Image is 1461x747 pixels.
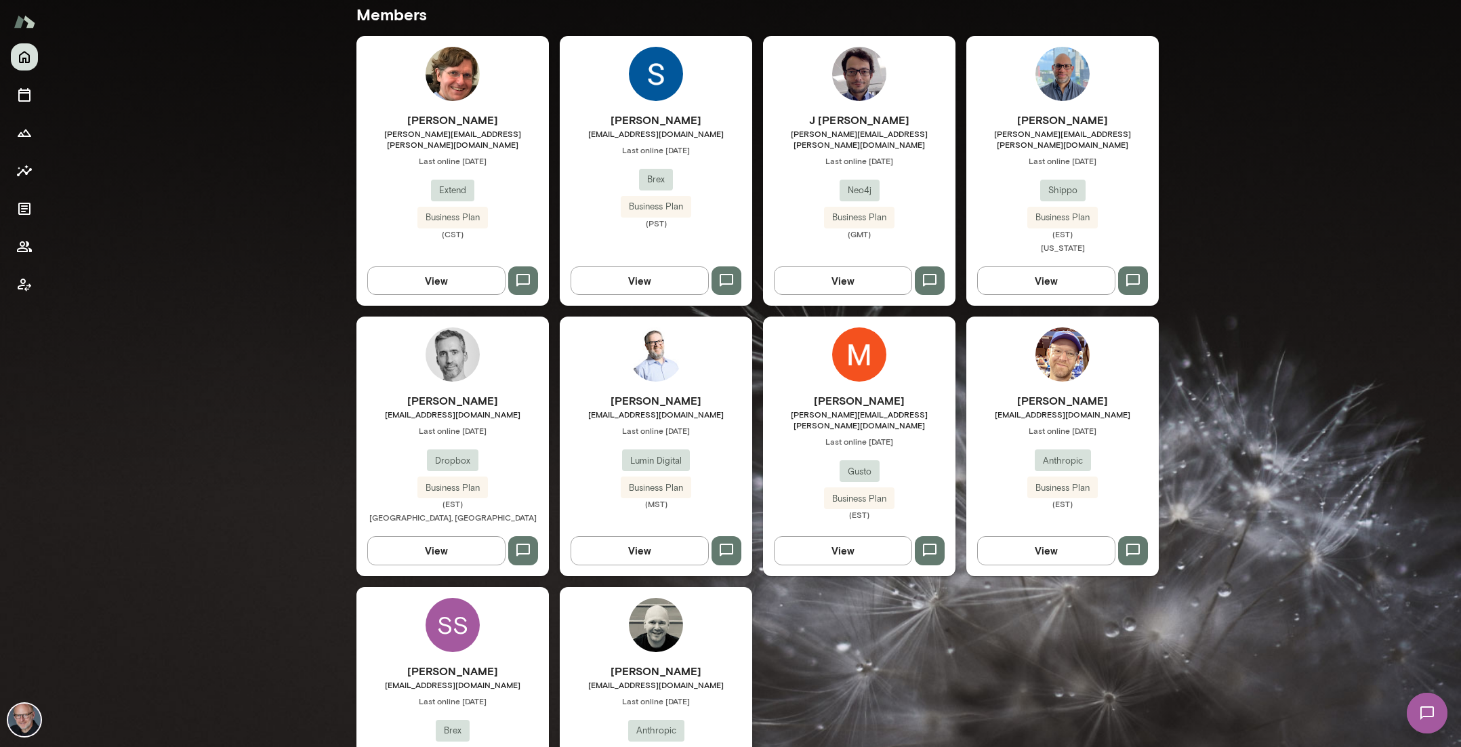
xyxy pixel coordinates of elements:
[629,327,683,382] img: Mike West
[356,112,549,128] h6: [PERSON_NAME]
[977,536,1115,565] button: View
[367,266,506,295] button: View
[966,392,1159,409] h6: [PERSON_NAME]
[426,47,480,101] img: Jonathan Sims
[8,704,41,736] img: Nick Gould
[966,112,1159,128] h6: [PERSON_NAME]
[966,409,1159,420] span: [EMAIL_ADDRESS][DOMAIN_NAME]
[621,200,691,214] span: Business Plan
[763,112,955,128] h6: J [PERSON_NAME]
[832,327,886,382] img: Mike Hardy
[824,211,894,224] span: Business Plan
[431,184,474,197] span: Extend
[824,492,894,506] span: Business Plan
[367,536,506,565] button: View
[1027,211,1098,224] span: Business Plan
[763,155,955,166] span: Last online [DATE]
[426,327,480,382] img: George Baier IV
[426,598,480,652] div: SS
[977,266,1115,295] button: View
[417,211,488,224] span: Business Plan
[571,266,709,295] button: View
[763,128,955,150] span: [PERSON_NAME][EMAIL_ADDRESS][PERSON_NAME][DOMAIN_NAME]
[560,498,752,509] span: (MST)
[840,465,880,479] span: Gusto
[560,112,752,128] h6: [PERSON_NAME]
[774,266,912,295] button: View
[560,218,752,228] span: (PST)
[763,228,955,239] span: (GMT)
[560,663,752,679] h6: [PERSON_NAME]
[356,128,549,150] span: [PERSON_NAME][EMAIL_ADDRESS][PERSON_NAME][DOMAIN_NAME]
[966,155,1159,166] span: Last online [DATE]
[356,392,549,409] h6: [PERSON_NAME]
[840,184,880,197] span: Neo4j
[560,144,752,155] span: Last online [DATE]
[356,498,549,509] span: (EST)
[763,409,955,430] span: [PERSON_NAME][EMAIL_ADDRESS][PERSON_NAME][DOMAIN_NAME]
[356,3,1159,25] h5: Members
[560,425,752,436] span: Last online [DATE]
[11,119,38,146] button: Growth Plan
[14,9,35,35] img: Mento
[763,509,955,520] span: (EST)
[356,228,549,239] span: (CST)
[560,695,752,706] span: Last online [DATE]
[832,47,886,101] img: J Barrasa
[966,128,1159,150] span: [PERSON_NAME][EMAIL_ADDRESS][PERSON_NAME][DOMAIN_NAME]
[763,392,955,409] h6: [PERSON_NAME]
[11,195,38,222] button: Documents
[11,43,38,70] button: Home
[11,81,38,108] button: Sessions
[1041,243,1085,252] span: [US_STATE]
[560,128,752,139] span: [EMAIL_ADDRESS][DOMAIN_NAME]
[1027,481,1098,495] span: Business Plan
[436,724,470,738] span: Brex
[629,47,683,101] img: Sumit Mallick
[629,598,683,652] img: Ryan Bergauer
[1035,454,1091,468] span: Anthropic
[560,392,752,409] h6: [PERSON_NAME]
[1040,184,1086,197] span: Shippo
[966,228,1159,239] span: (EST)
[560,409,752,420] span: [EMAIL_ADDRESS][DOMAIN_NAME]
[356,155,549,166] span: Last online [DATE]
[427,454,478,468] span: Dropbox
[417,481,488,495] span: Business Plan
[11,271,38,298] button: Client app
[966,425,1159,436] span: Last online [DATE]
[763,436,955,447] span: Last online [DATE]
[571,536,709,565] button: View
[621,481,691,495] span: Business Plan
[369,512,537,522] span: [GEOGRAPHIC_DATA], [GEOGRAPHIC_DATA]
[11,157,38,184] button: Insights
[1035,327,1090,382] img: Rob Hester
[356,425,549,436] span: Last online [DATE]
[356,695,549,706] span: Last online [DATE]
[966,498,1159,509] span: (EST)
[356,663,549,679] h6: [PERSON_NAME]
[774,536,912,565] button: View
[560,679,752,690] span: [EMAIL_ADDRESS][DOMAIN_NAME]
[639,173,673,186] span: Brex
[622,454,690,468] span: Lumin Digital
[628,724,684,738] span: Anthropic
[1035,47,1090,101] img: Neil Patel
[11,233,38,260] button: Members
[356,409,549,420] span: [EMAIL_ADDRESS][DOMAIN_NAME]
[356,679,549,690] span: [EMAIL_ADDRESS][DOMAIN_NAME]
